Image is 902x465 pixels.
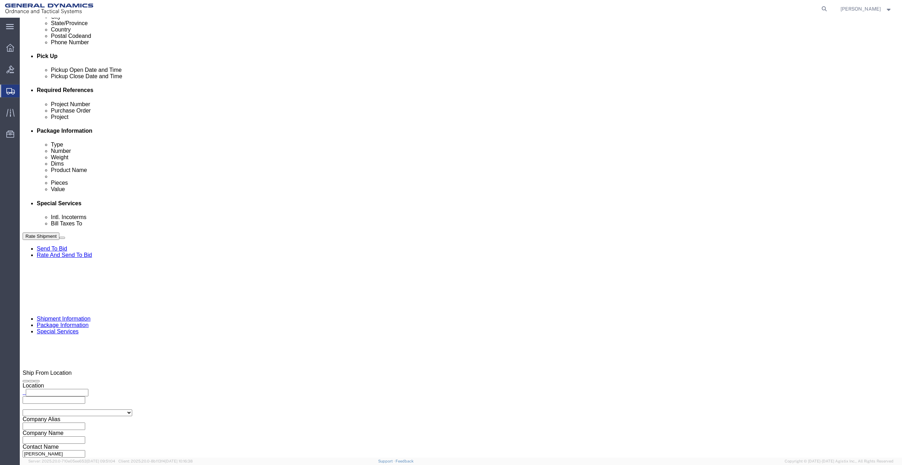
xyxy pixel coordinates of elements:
[87,459,115,463] span: [DATE] 09:51:04
[5,4,93,14] img: logo
[378,459,396,463] a: Support
[118,459,193,463] span: Client: 2025.20.0-8b113f4
[20,18,902,458] iframe: FS Legacy Container
[28,459,115,463] span: Server: 2025.20.0-710e05ee653
[396,459,414,463] a: Feedback
[165,459,193,463] span: [DATE] 10:16:38
[840,5,881,13] span: Mariano Maldonado
[785,458,894,464] span: Copyright © [DATE]-[DATE] Agistix Inc., All Rights Reserved
[840,5,892,13] button: [PERSON_NAME]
